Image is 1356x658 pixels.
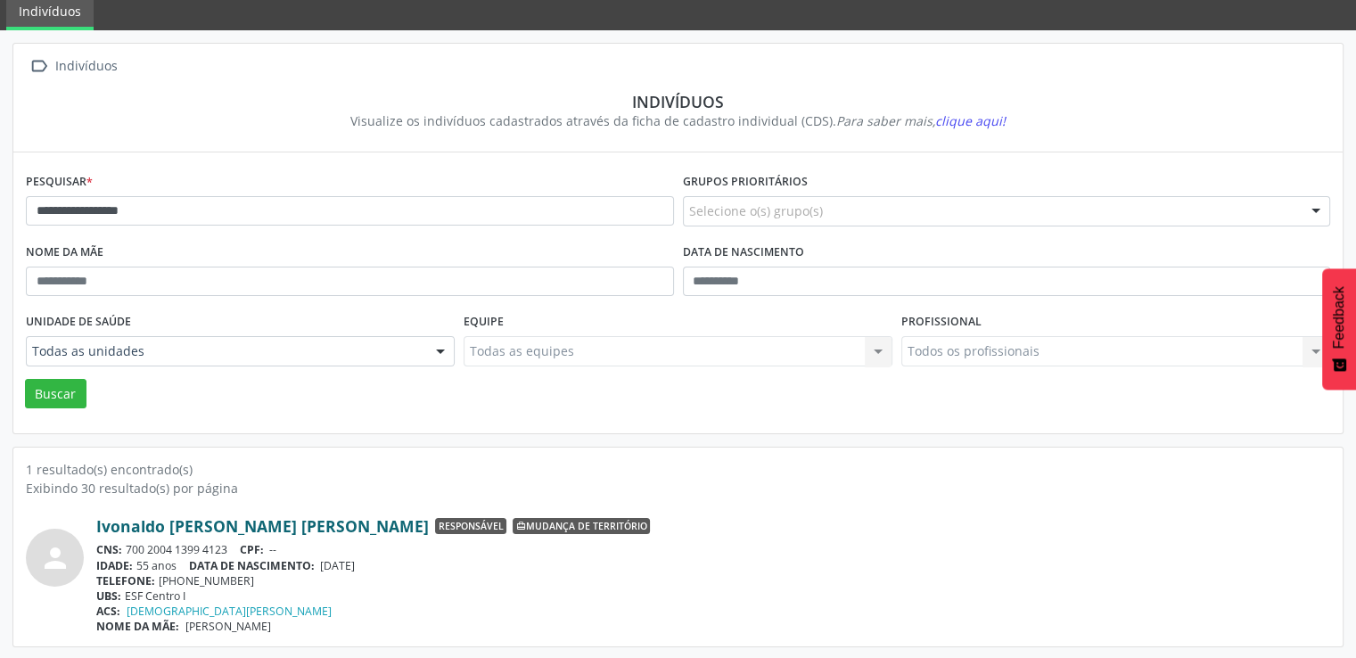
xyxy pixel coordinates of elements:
button: Feedback - Mostrar pesquisa [1322,268,1356,390]
span: Todas as unidades [32,342,418,360]
div: 1 resultado(s) encontrado(s) [26,460,1330,479]
label: Nome da mãe [26,239,103,267]
div: Indivíduos [52,53,120,79]
span: ACS: [96,604,120,619]
span: NOME DA MÃE: [96,619,179,634]
div: [PHONE_NUMBER] [96,573,1330,588]
span: clique aqui! [935,112,1006,129]
span: Selecione o(s) grupo(s) [689,202,823,220]
span: DATA DE NASCIMENTO: [189,558,315,573]
label: Equipe [464,308,504,336]
span: Responsável [435,518,506,534]
span: TELEFONE: [96,573,155,588]
span: Mudança de território [513,518,650,534]
i: Para saber mais, [836,112,1006,129]
label: Profissional [901,308,982,336]
div: 55 anos [96,558,1330,573]
i:  [26,53,52,79]
label: Pesquisar [26,169,93,196]
a: Ivonaldo [PERSON_NAME] [PERSON_NAME] [96,516,429,536]
span: CPF: [240,542,264,557]
span: UBS: [96,588,121,604]
div: Exibindo 30 resultado(s) por página [26,479,1330,498]
div: Indivíduos [38,92,1318,111]
div: ESF Centro I [96,588,1330,604]
span: IDADE: [96,558,133,573]
span: [PERSON_NAME] [185,619,271,634]
label: Grupos prioritários [683,169,808,196]
span: CNS: [96,542,122,557]
span: [DATE] [320,558,355,573]
i: person [39,542,71,574]
button: Buscar [25,379,86,409]
label: Data de nascimento [683,239,804,267]
div: Visualize os indivíduos cadastrados através da ficha de cadastro individual (CDS). [38,111,1318,130]
span: Feedback [1331,286,1347,349]
span: -- [269,542,276,557]
div: 700 2004 1399 4123 [96,542,1330,557]
a:  Indivíduos [26,53,120,79]
a: [DEMOGRAPHIC_DATA][PERSON_NAME] [127,604,332,619]
label: Unidade de saúde [26,308,131,336]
